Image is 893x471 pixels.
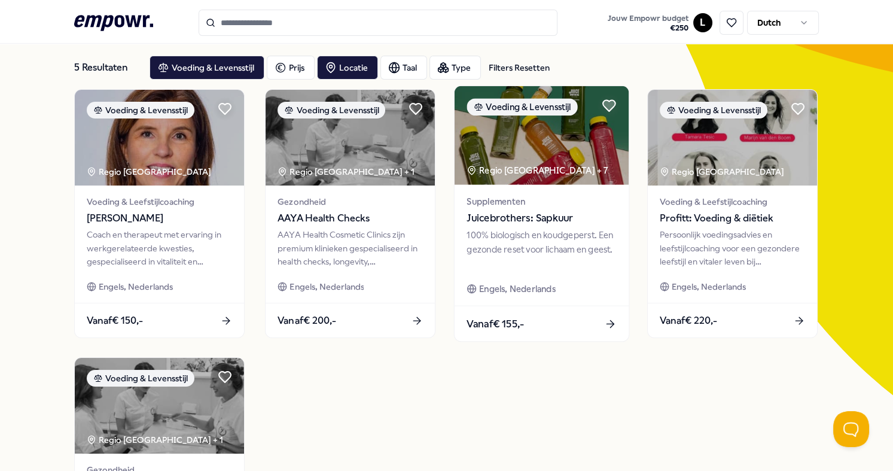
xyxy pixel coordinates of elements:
img: package image [648,90,817,186]
div: Filters Resetten [488,61,549,74]
span: Voeding & Leefstijlcoaching [660,195,805,208]
a: package imageVoeding & LevensstijlRegio [GEOGRAPHIC_DATA] Voeding & LeefstijlcoachingProfitt: Voe... [647,89,818,338]
button: Prijs [267,56,315,80]
input: Search for products, categories or subcategories [199,10,557,36]
img: package image [454,86,628,185]
span: Jouw Empowr budget [608,14,688,23]
span: Engels, Nederlands [478,282,555,296]
span: € 250 [608,23,688,33]
div: Regio [GEOGRAPHIC_DATA] + 1 [87,433,223,446]
div: Coach en therapeut met ervaring in werkgerelateerde kwesties, gespecialiseerd in vitaliteit en vo... [87,228,232,268]
span: Gezondheid [278,195,423,208]
a: Jouw Empowr budget€250 [603,10,693,35]
span: Engels, Nederlands [672,280,746,293]
div: Voeding & Levensstijl [467,98,577,116]
span: Profitt: Voeding & diëtiek [660,211,805,226]
span: Juicebrothers: Sapkuur [467,211,616,226]
button: Jouw Empowr budget€250 [605,11,691,35]
span: Voeding & Leefstijlcoaching [87,195,232,208]
a: package imageVoeding & LevensstijlRegio [GEOGRAPHIC_DATA] Voeding & Leefstijlcoaching[PERSON_NAME... [74,89,245,338]
span: [PERSON_NAME] [87,211,232,226]
div: Voeding & Levensstijl [278,102,385,118]
div: Voeding & Levensstijl [87,370,194,387]
a: package imageVoeding & LevensstijlRegio [GEOGRAPHIC_DATA] + 1GezondheidAAYA Health ChecksAAYA Hea... [265,89,435,338]
div: AAYA Health Cosmetic Clinics zijn premium klinieken gespecialiseerd in health checks, longevity, ... [278,228,423,268]
span: Engels, Nederlands [99,280,173,293]
div: 100% biologisch en koudgeperst. Een gezonde reset voor lichaam en geest. [467,229,616,270]
div: Regio [GEOGRAPHIC_DATA] [87,165,213,178]
div: Persoonlijk voedingsadvies en leefstijlcoaching voor een gezondere leefstijl en vitaler leven bij... [660,228,805,268]
a: package imageVoeding & LevensstijlRegio [GEOGRAPHIC_DATA] + 7SupplementenJuicebrothers: Sapkuur10... [453,86,629,342]
span: Vanaf € 200,- [278,313,336,329]
div: Voeding & Levensstijl [660,102,767,118]
img: package image [75,358,244,454]
button: L [693,13,712,32]
button: Voeding & Levensstijl [150,56,264,80]
img: package image [266,90,435,186]
button: Locatie [317,56,378,80]
div: Voeding & Levensstijl [87,102,194,118]
div: Regio [GEOGRAPHIC_DATA] + 1 [278,165,414,178]
button: Type [429,56,481,80]
button: Taal [380,56,427,80]
div: 5 Resultaten [74,56,140,80]
img: package image [75,90,244,186]
span: Supplementen [467,195,616,208]
div: Regio [GEOGRAPHIC_DATA] [660,165,786,178]
span: Engels, Nederlands [289,280,364,293]
div: Regio [GEOGRAPHIC_DATA] + 7 [467,163,608,177]
span: Vanaf € 150,- [87,313,143,329]
span: AAYA Health Checks [278,211,423,226]
span: Vanaf € 220,- [660,313,717,329]
span: Vanaf € 155,- [467,316,524,332]
iframe: Help Scout Beacon - Open [833,411,869,447]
